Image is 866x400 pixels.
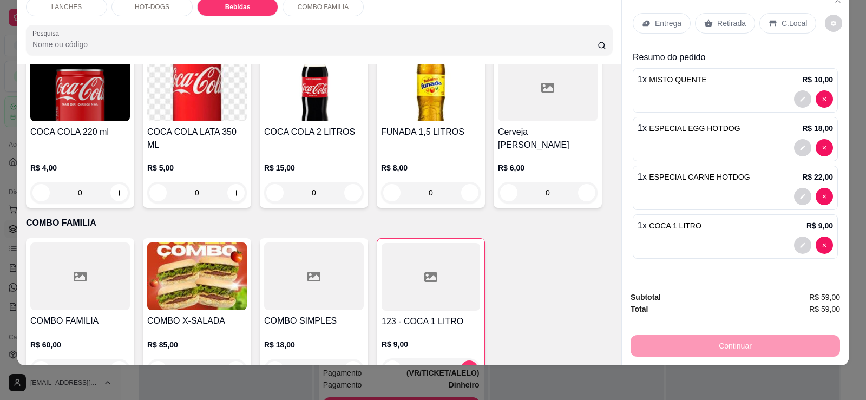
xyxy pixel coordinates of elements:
[147,242,247,310] img: product-image
[649,221,701,230] span: COCA 1 LITRO
[633,51,838,64] p: Resumo do pedido
[266,184,284,201] button: decrease-product-quantity
[638,122,740,135] p: 1 x
[264,126,364,139] h4: COCA COLA 2 LITROS
[344,361,362,378] button: increase-product-quantity
[344,184,362,201] button: increase-product-quantity
[227,184,245,201] button: increase-product-quantity
[264,339,364,350] p: R$ 18,00
[802,172,833,182] p: R$ 22,00
[717,18,746,29] p: Retirada
[147,126,247,152] h4: COCA COLA LATA 350 ML
[794,90,811,108] button: decrease-product-quantity
[806,220,833,231] p: R$ 9,00
[32,39,598,50] input: Pesquisa
[578,184,595,201] button: increase-product-quantity
[135,3,169,11] p: HOT-DOGS
[500,184,517,201] button: decrease-product-quantity
[147,339,247,350] p: R$ 85,00
[225,3,251,11] p: Bebidas
[298,3,349,11] p: COMBO FAMILIA
[382,315,480,328] h4: 123 - COCA 1 LITRO
[809,303,840,315] span: R$ 59,00
[461,184,478,201] button: increase-product-quantity
[802,123,833,134] p: R$ 18,00
[147,54,247,121] img: product-image
[816,237,833,254] button: decrease-product-quantity
[825,15,842,32] button: decrease-product-quantity
[30,126,130,139] h4: COCA COLA 220 ml
[32,29,63,38] label: Pesquisa
[816,188,833,205] button: decrease-product-quantity
[51,3,82,11] p: LANCHES
[794,237,811,254] button: decrease-product-quantity
[816,90,833,108] button: decrease-product-quantity
[631,293,661,301] strong: Subtotal
[638,171,750,183] p: 1 x
[638,219,701,232] p: 1 x
[32,361,50,378] button: decrease-product-quantity
[382,339,480,350] p: R$ 9,00
[30,54,130,121] img: product-image
[498,126,598,152] h4: Cerveja [PERSON_NAME]
[227,361,245,378] button: increase-product-quantity
[381,54,481,121] img: product-image
[264,314,364,327] h4: COMBO SIMPLES
[147,162,247,173] p: R$ 5,00
[461,360,478,378] button: increase-product-quantity
[782,18,807,29] p: C.Local
[631,305,648,313] strong: Total
[498,162,598,173] p: R$ 6,00
[30,314,130,327] h4: COMBO FAMILIA
[802,74,833,85] p: R$ 10,00
[655,18,681,29] p: Entrega
[32,184,50,201] button: decrease-product-quantity
[30,162,130,173] p: R$ 4,00
[649,173,750,181] span: ESPECIAL CARNE HOTDOG
[264,162,364,173] p: R$ 15,00
[147,314,247,327] h4: COMBO X-SALADA
[816,139,833,156] button: decrease-product-quantity
[649,75,706,84] span: MISTO QUENTE
[649,124,740,133] span: ESPECIAL EGG HOTDOG
[638,73,707,86] p: 1 x
[266,361,284,378] button: decrease-product-quantity
[809,291,840,303] span: R$ 59,00
[383,184,401,201] button: decrease-product-quantity
[149,184,167,201] button: decrease-product-quantity
[149,361,167,378] button: decrease-product-quantity
[26,217,613,229] p: COMBO FAMILIA
[110,184,128,201] button: increase-product-quantity
[794,139,811,156] button: decrease-product-quantity
[381,126,481,139] h4: FUNADA 1,5 LITROS
[381,162,481,173] p: R$ 8,00
[110,361,128,378] button: increase-product-quantity
[264,54,364,121] img: product-image
[794,188,811,205] button: decrease-product-quantity
[384,360,401,378] button: decrease-product-quantity
[30,339,130,350] p: R$ 60,00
